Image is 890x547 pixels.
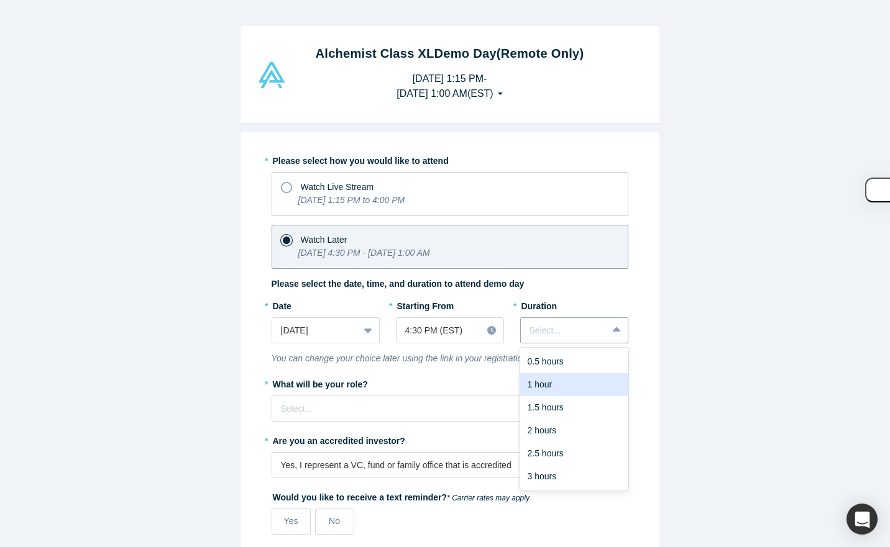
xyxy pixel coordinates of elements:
[396,296,454,313] label: Starting From
[301,235,347,245] span: Watch Later
[272,487,628,504] label: Would you like to receive a text reminder?
[257,62,287,88] img: Alchemist Vault Logo
[272,353,603,363] i: You can change your choice later using the link in your registration confirmation email.
[383,67,515,106] button: [DATE] 1:15 PM-[DATE] 1:00 AM(EST)
[520,465,628,488] div: 3 hours
[520,396,628,419] div: 1.5 hours
[272,278,525,291] label: Please select the date, time, and duration to attend demo day
[272,150,628,168] label: Please select how you would like to attend
[284,516,298,526] span: Yes
[272,430,628,448] label: Are you an accredited investor?
[520,350,628,373] div: 0.5 hours
[301,182,374,192] span: Watch Live Stream
[520,442,628,465] div: 2.5 hours
[298,195,405,205] i: [DATE] 1:15 PM to 4:00 PM
[520,296,628,313] label: Duration
[272,296,380,313] label: Date
[520,373,628,396] div: 1 hour
[281,459,599,472] div: Yes, I represent a VC, fund or family office that is accredited
[329,516,340,526] span: No
[520,419,628,442] div: 2 hours
[316,47,584,60] strong: Alchemist Class XL Demo Day (Remote Only)
[447,494,530,502] em: * Carrier rates may apply
[298,248,430,258] i: [DATE] 4:30 PM - [DATE] 1:00 AM
[272,374,628,391] label: What will be your role?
